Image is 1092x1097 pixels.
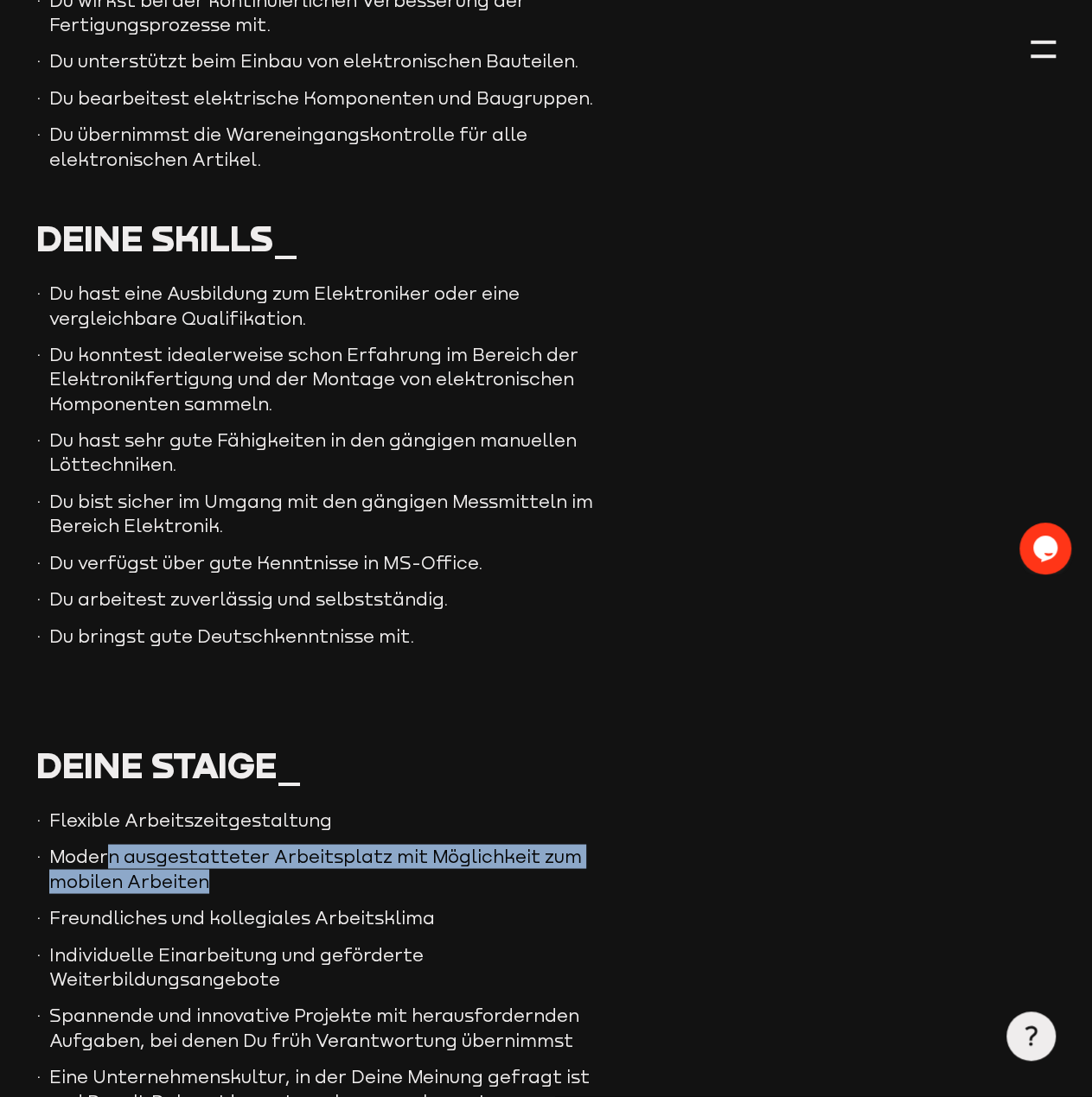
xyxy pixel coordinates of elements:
[36,808,598,832] li: Flexible Arbeitszeitgestaltung
[36,343,598,416] li: Du konntest idealerweise schon Erfahrung im Bereich der Elektronikfertigung und der Montage von e...
[36,743,301,785] span: Deine Staige_
[36,942,598,992] li: Individuelle Einarbeitung und geförderte Weiterbildungsangebote
[36,428,598,478] li: Du hast sehr gute Fähigkeiten in den gängigen manuellen Löttechniken.
[36,86,598,111] li: Du bearbeitest elektrische Komponenten und Baugruppen.
[36,905,598,929] li: Freundliches und kollegiales Arbeitsklima
[36,1003,598,1052] li: Spannende und innovative Projekte mit herausfordernden Aufgaben, bei denen Du früh Verantwortung ...
[36,587,598,612] li: Du arbeitest zuverlässig und selbstständig.
[1019,523,1075,574] iframe: chat widget
[36,490,598,539] li: Du bist sicher im Umgang mit den gängigen Messmitteln im Bereich Elektronik.
[36,49,598,73] li: Du unterstützt beim Einbau von elektronischen Bauteilen.
[36,625,598,649] li: Du bringst gute Deutschkenntnisse mit.
[36,844,598,893] li: Modern ausgestatteter Arbeitsplatz mit Möglichkeit zum mobilen Arbeiten
[36,123,598,172] li: Du übernimmst die Wareneingangskontrolle für alle elektronischen Artikel.
[36,217,297,259] span: Deine Skills_
[36,282,598,331] li: Du hast eine Ausbildung zum Elektroniker oder eine vergleichbare Qualifikation.
[36,551,598,575] li: Du verfügst über gute Kenntnisse in MS-Office.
